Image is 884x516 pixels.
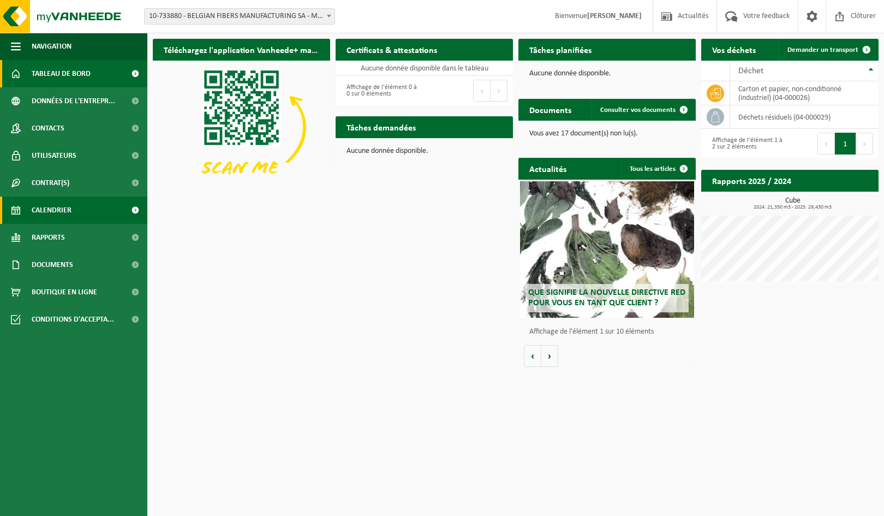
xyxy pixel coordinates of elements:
[730,105,879,129] td: déchets résiduels (04-000029)
[529,328,690,336] p: Affichage de l'élément 1 sur 10 éléments
[32,142,76,169] span: Utilisateurs
[145,9,335,24] span: 10-733880 - BELGIAN FIBERS MANUFACTURING SA - MOUSCRON
[738,67,763,75] span: Déchet
[621,158,695,180] a: Tous les articles
[518,99,582,120] h2: Documents
[32,169,69,197] span: Contrat(s)
[153,39,330,60] h2: Téléchargez l'application Vanheede+ maintenant!
[520,181,694,318] a: Que signifie la nouvelle directive RED pour vous en tant que client ?
[600,106,676,114] span: Consulter vos documents
[336,39,448,60] h2: Certificats & attestations
[32,197,71,224] span: Calendrier
[592,99,695,121] a: Consulter vos documents
[518,39,602,60] h2: Tâches planifiées
[336,61,513,76] td: Aucune donnée disponible dans le tableau
[730,81,879,105] td: carton et papier, non-conditionné (industriel) (04-000026)
[32,33,71,60] span: Navigation
[835,133,856,155] button: 1
[701,39,767,60] h2: Vos déchets
[347,147,502,155] p: Aucune donnée disponible.
[587,12,642,20] strong: [PERSON_NAME]
[541,345,558,367] button: Volgende
[341,79,419,103] div: Affichage de l'élément 0 à 0 sur 0 éléments
[856,133,873,155] button: Next
[32,87,115,115] span: Données de l'entrepr...
[32,278,97,306] span: Boutique en ligne
[32,306,114,333] span: Conditions d'accepta...
[529,130,685,138] p: Vous avez 17 document(s) non lu(s).
[473,80,491,102] button: Previous
[336,116,427,138] h2: Tâches demandées
[153,61,330,194] img: Download de VHEPlus App
[491,80,507,102] button: Next
[817,133,835,155] button: Previous
[32,224,65,251] span: Rapports
[32,251,73,278] span: Documents
[32,60,91,87] span: Tableau de bord
[707,205,879,210] span: 2024: 21,350 m3 - 2025: 29,430 m3
[524,345,541,367] button: Vorige
[707,197,879,210] h3: Cube
[707,132,785,156] div: Affichage de l'élément 1 à 2 sur 2 éléments
[701,170,802,191] h2: Rapports 2025 / 2024
[518,158,577,179] h2: Actualités
[787,46,858,54] span: Demander un transport
[32,115,64,142] span: Contacts
[529,70,685,78] p: Aucune donnée disponible.
[784,191,877,213] a: Consulter les rapports
[528,288,685,307] span: Que signifie la nouvelle directive RED pour vous en tant que client ?
[144,8,335,25] span: 10-733880 - BELGIAN FIBERS MANUFACTURING SA - MOUSCRON
[779,39,877,61] a: Demander un transport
